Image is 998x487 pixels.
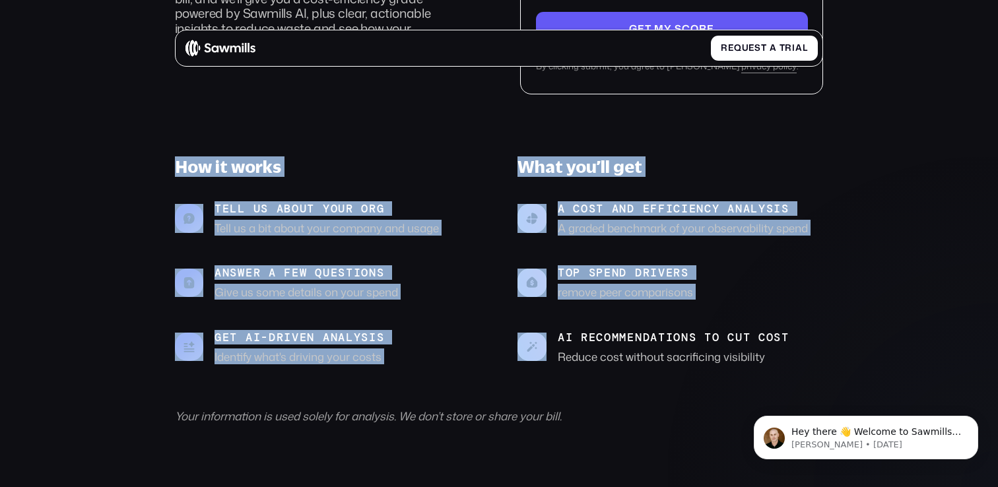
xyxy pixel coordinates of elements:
iframe: Intercom notifications message [734,388,998,480]
h3: What you’ll get [517,156,823,177]
p: A cost and efficiency analysis [558,202,808,215]
span: a [770,43,777,53]
a: privacy policy [741,61,797,74]
span: i [792,43,795,53]
span: l [803,43,808,53]
p: Identify what's driving your costs [215,349,384,364]
span: t [780,43,785,53]
div: Your information is used solely for analysis. We don’t store or share your bill. [175,408,824,423]
a: Requestatrial [711,36,818,61]
p: remove peer comparisons [558,284,693,299]
p: Tell us a bit about your company and usage [215,220,439,235]
span: r [785,43,792,53]
span: s [754,43,761,53]
span: a [795,43,803,53]
p: Get AI-driven analysis [215,331,384,344]
p: tell us about your org [215,202,439,215]
span: R [721,43,728,53]
h3: How it works [175,156,481,177]
p: AI recommendations to cut cost [558,331,789,344]
span: t [761,43,767,53]
span: e [728,43,734,53]
p: Give us some details on your spend [215,284,398,299]
p: A graded benchmark of your observability spend [558,220,808,235]
span: q [734,43,742,53]
p: Top Spend Drivers [558,266,693,279]
span: e [748,43,754,53]
div: By clicking submit, you agree to [PERSON_NAME]' . [536,61,808,74]
span: u [742,43,749,53]
p: answer a few questions [215,266,398,279]
p: Reduce cost without sacrificing visibility [558,349,789,364]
